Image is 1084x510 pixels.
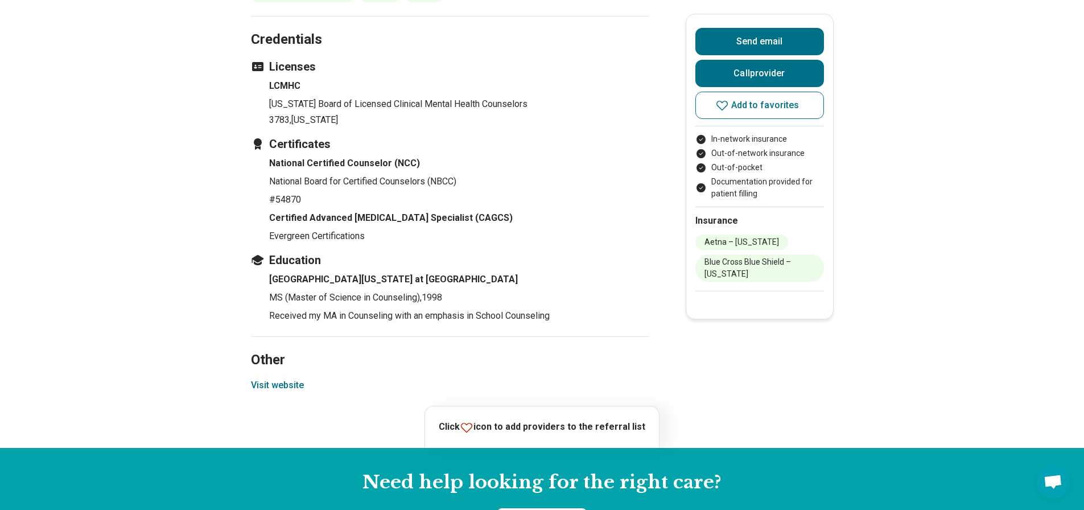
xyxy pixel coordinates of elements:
[269,97,649,111] p: [US_STATE] Board of Licensed Clinical Mental Health Counselors
[9,471,1075,495] h2: Need help looking for the right care?
[269,273,649,286] h4: [GEOGRAPHIC_DATA][US_STATE] at [GEOGRAPHIC_DATA]
[269,175,649,188] p: National Board for Certified Counselors (NBCC)
[251,323,649,370] h2: Other
[269,291,649,305] p: MS (Master of Science in Counseling) , 1998
[695,133,824,145] li: In-network insurance
[439,420,645,434] p: Click icon to add providers to the referral list
[695,235,788,250] li: Aetna – [US_STATE]
[251,379,304,392] button: Visit website
[695,60,824,87] button: Callprovider
[251,59,649,75] h3: Licenses
[269,157,649,170] h4: National Certified Counselor (NCC)
[251,252,649,268] h3: Education
[269,113,649,127] p: 3783
[731,101,799,110] span: Add to favorites
[269,211,649,225] h4: Certified Advanced [MEDICAL_DATA] Specialist (CAGCS)
[290,114,338,125] span: , [US_STATE]
[251,136,649,152] h3: Certificates
[695,28,824,55] button: Send email
[695,92,824,119] button: Add to favorites
[269,229,649,243] p: Evergreen Certifications
[269,309,649,323] p: Received my MA in Counseling with an emphasis in School Counseling
[695,176,824,200] li: Documentation provided for patient filling
[695,162,824,174] li: Out-of-pocket
[695,214,824,228] h2: Insurance
[695,254,824,282] li: Blue Cross Blue Shield – [US_STATE]
[251,3,649,50] h2: Credentials
[269,79,649,93] h4: LCMHC
[695,133,824,200] ul: Payment options
[1036,464,1070,499] div: Open chat
[269,193,649,207] p: #54870
[695,147,824,159] li: Out-of-network insurance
